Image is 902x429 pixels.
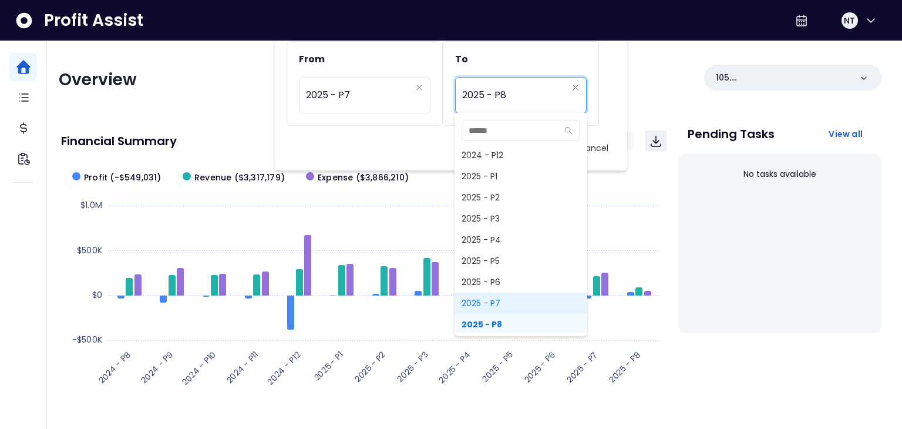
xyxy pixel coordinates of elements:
span: 2025 - P7 [455,293,587,314]
button: Clear [572,82,579,93]
span: From [299,52,325,66]
button: Cancel [572,138,615,159]
span: 2025 - P4 [455,229,587,250]
span: 2025 - P2 [455,187,587,208]
span: 2025 - P3 [455,208,587,229]
span: 2024 - P12 [455,145,587,166]
svg: close [572,84,579,91]
svg: close [416,84,423,91]
span: 2025 - P1 [455,166,587,187]
svg: search [564,126,573,135]
span: Profit Assist [44,10,143,31]
span: To [455,52,468,66]
span: 2025 - P8 [462,82,567,109]
span: 2025 - P5 [455,250,587,272]
span: 2025 - P6 [455,272,587,293]
span: 2025 - P7 [306,82,411,109]
span: NT [844,15,855,26]
span: 2025 - P8 [455,314,587,335]
button: Clear [416,82,423,93]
